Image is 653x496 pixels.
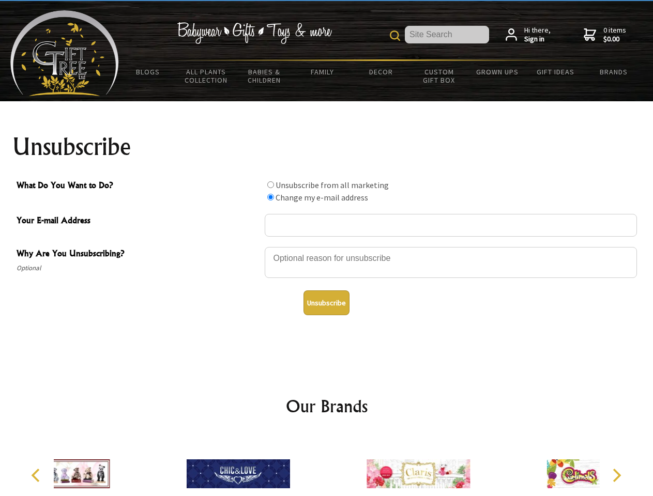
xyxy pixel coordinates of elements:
[119,61,177,83] a: BLOGS
[303,290,350,315] button: Unsubscribe
[390,30,400,41] img: product search
[276,192,368,203] label: Change my e-mail address
[21,394,633,419] h2: Our Brands
[26,464,49,487] button: Previous
[177,61,236,91] a: All Plants Collection
[524,35,551,44] strong: Sign in
[352,61,410,83] a: Decor
[585,61,643,83] a: Brands
[10,10,119,96] img: Babyware - Gifts - Toys and more...
[524,26,551,44] span: Hi there,
[605,464,628,487] button: Next
[584,26,626,44] a: 0 items$0.00
[265,214,637,237] input: Your E-mail Address
[267,181,274,188] input: What Do You Want to Do?
[506,26,551,44] a: Hi there,Sign in
[526,61,585,83] a: Gift Ideas
[17,214,260,229] span: Your E-mail Address
[17,262,260,274] span: Optional
[235,61,294,91] a: Babies & Children
[17,179,260,194] span: What Do You Want to Do?
[294,61,352,83] a: Family
[603,35,626,44] strong: $0.00
[405,26,489,43] input: Site Search
[265,247,637,278] textarea: Why Are You Unsubscribing?
[177,22,332,44] img: Babywear - Gifts - Toys & more
[276,180,389,190] label: Unsubscribe from all marketing
[410,61,468,91] a: Custom Gift Box
[267,194,274,200] input: What Do You Want to Do?
[468,61,526,83] a: Grown Ups
[603,25,626,44] span: 0 items
[12,134,641,159] h1: Unsubscribe
[17,247,260,262] span: Why Are You Unsubscribing?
